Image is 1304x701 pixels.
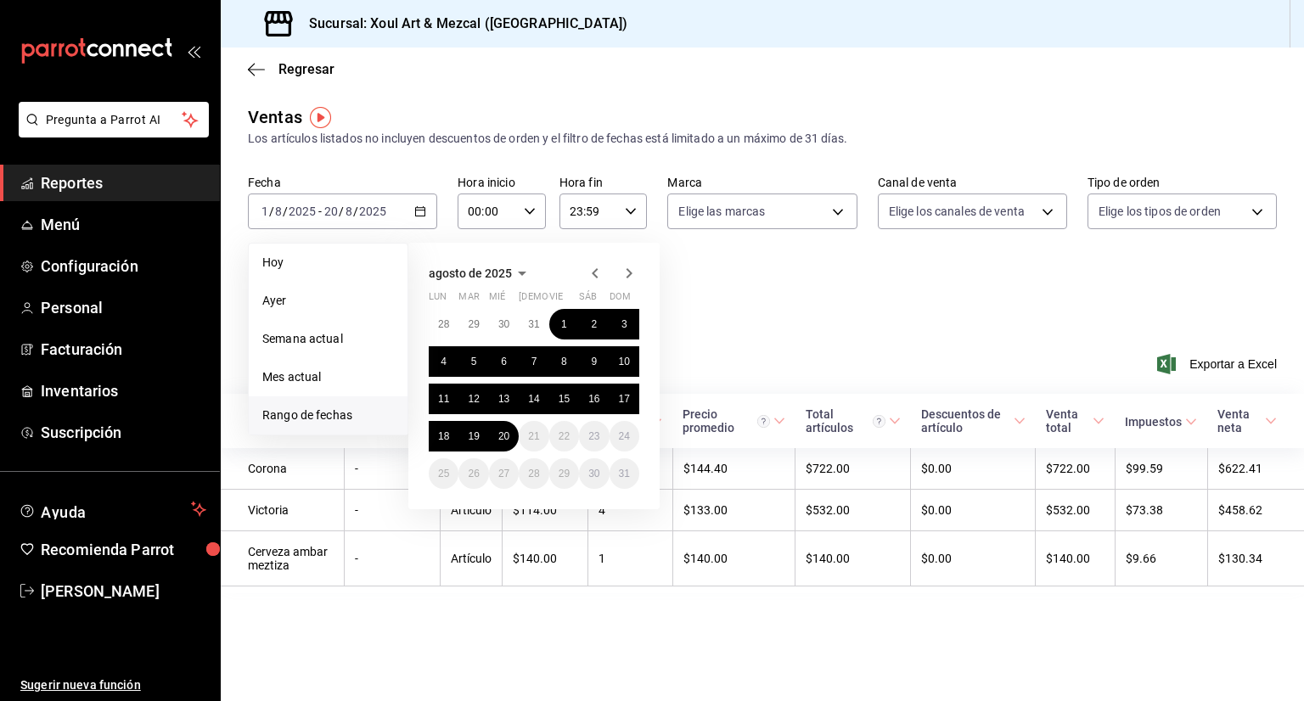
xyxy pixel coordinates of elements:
[438,430,449,442] abbr: 18 de agosto de 2025
[458,421,488,451] button: 19 de agosto de 2025
[683,407,770,435] div: Precio promedio
[587,531,672,586] td: 1
[262,368,394,386] span: Mes actual
[1115,531,1207,586] td: $9.66
[1207,490,1304,531] td: $458.62
[353,205,358,218] span: /
[248,130,1277,148] div: Los artículos listados no incluyen descuentos de orden y el filtro de fechas está limitado a un m...
[1125,415,1197,429] span: Impuestos
[610,458,639,489] button: 31 de agosto de 2025
[672,448,795,490] td: $144.40
[46,111,183,129] span: Pregunta a Parrot AI
[610,384,639,414] button: 17 de agosto de 2025
[501,356,507,367] abbr: 6 de agosto de 2025
[672,490,795,531] td: $133.00
[579,421,609,451] button: 23 de agosto de 2025
[221,448,345,490] td: Corona
[610,291,631,309] abbr: domingo
[549,384,579,414] button: 15 de agosto de 2025
[519,291,619,309] abbr: jueves
[911,490,1036,531] td: $0.00
[549,309,579,339] button: 1 de agosto de 2025
[489,291,505,309] abbr: miércoles
[339,205,344,218] span: /
[12,123,209,141] a: Pregunta a Parrot AI
[519,384,548,414] button: 14 de agosto de 2025
[579,291,597,309] abbr: sábado
[1036,531,1116,586] td: $140.00
[1207,448,1304,490] td: $622.41
[221,531,345,586] td: Cerveza ambar meztiza
[889,203,1025,220] span: Elige los canales de venta
[262,254,394,272] span: Hoy
[262,292,394,310] span: Ayer
[1161,354,1277,374] span: Exportar a Excel
[458,346,488,377] button: 5 de agosto de 2025
[610,309,639,339] button: 3 de agosto de 2025
[619,356,630,367] abbr: 10 de agosto de 2025
[1217,407,1262,435] div: Venta neta
[438,468,449,479] abbr: 25 de agosto de 2025
[519,421,548,451] button: 21 de agosto de 2025
[278,61,334,77] span: Regresar
[274,205,283,218] input: --
[41,171,206,194] span: Reportes
[429,458,458,489] button: 25 de agosto de 2025
[458,291,479,309] abbr: martes
[248,61,334,77] button: Regresar
[1036,490,1116,531] td: $532.00
[591,356,597,367] abbr: 9 de agosto de 2025
[262,407,394,424] span: Rango de fechas
[41,213,206,236] span: Menú
[806,407,885,435] div: Total artículos
[911,448,1036,490] td: $0.00
[429,346,458,377] button: 4 de agosto de 2025
[549,458,579,489] button: 29 de agosto de 2025
[295,14,627,34] h3: Sucursal: Xoul Art & Mezcal ([GEOGRAPHIC_DATA])
[41,296,206,319] span: Personal
[20,676,206,694] span: Sugerir nueva función
[489,421,519,451] button: 20 de agosto de 2025
[41,379,206,402] span: Inventarios
[795,490,911,531] td: $532.00
[549,346,579,377] button: 8 de agosto de 2025
[1115,448,1207,490] td: $99.59
[795,531,911,586] td: $140.00
[1125,415,1182,429] div: Impuestos
[579,458,609,489] button: 30 de agosto de 2025
[41,538,206,561] span: Recomienda Parrot
[1099,203,1221,220] span: Elige los tipos de orden
[41,255,206,278] span: Configuración
[528,430,539,442] abbr: 21 de agosto de 2025
[458,177,546,188] label: Hora inicio
[1046,407,1090,435] div: Venta total
[288,205,317,218] input: ----
[19,102,209,137] button: Pregunta a Parrot AI
[502,490,587,531] td: $114.00
[683,407,785,435] span: Precio promedio
[528,318,539,330] abbr: 31 de julio de 2025
[489,346,519,377] button: 6 de agosto de 2025
[561,356,567,367] abbr: 8 de agosto de 2025
[248,104,302,130] div: Ventas
[438,318,449,330] abbr: 28 de julio de 2025
[489,309,519,339] button: 30 de julio de 2025
[519,346,548,377] button: 7 de agosto de 2025
[1207,531,1304,586] td: $130.34
[429,309,458,339] button: 28 de julio de 2025
[358,205,387,218] input: ----
[621,318,627,330] abbr: 3 de agosto de 2025
[458,309,488,339] button: 29 de julio de 2025
[619,393,630,405] abbr: 17 de agosto de 2025
[498,318,509,330] abbr: 30 de julio de 2025
[588,430,599,442] abbr: 23 de agosto de 2025
[489,384,519,414] button: 13 de agosto de 2025
[921,407,1026,435] span: Descuentos de artículo
[519,309,548,339] button: 31 de julio de 2025
[248,177,437,188] label: Fecha
[588,393,599,405] abbr: 16 de agosto de 2025
[429,263,532,283] button: agosto de 2025
[429,421,458,451] button: 18 de agosto de 2025
[269,205,274,218] span: /
[1036,448,1116,490] td: $722.00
